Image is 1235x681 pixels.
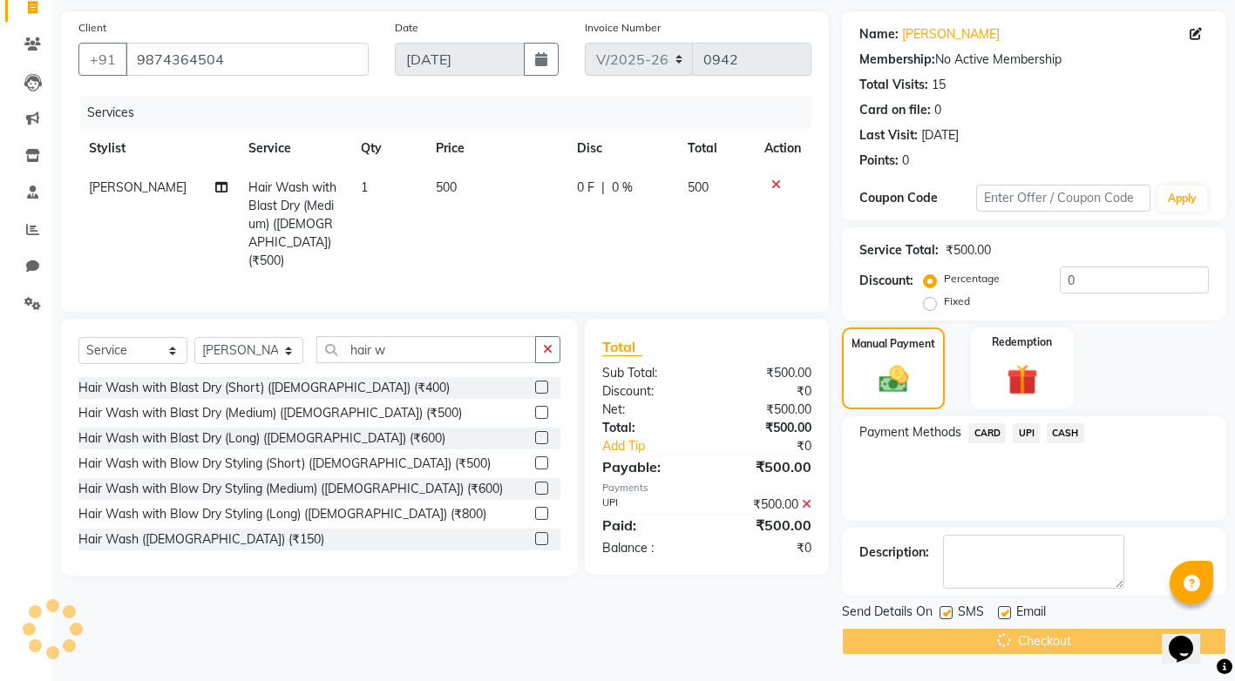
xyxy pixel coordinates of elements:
div: Hair Wash with Blast Dry (Medium) ([DEMOGRAPHIC_DATA]) (₹500) [78,404,462,422]
div: Discount: [859,272,913,290]
div: Hair Wash with Blast Dry (Long) ([DEMOGRAPHIC_DATA]) (₹600) [78,429,445,448]
span: Total [602,338,642,356]
span: 500 [436,179,457,195]
div: Description: [859,543,929,562]
div: ₹0 [726,437,824,455]
th: Price [425,129,567,168]
div: Name: [859,25,899,44]
div: Payable: [589,456,707,477]
label: Manual Payment [852,336,935,352]
span: Email [1016,603,1046,624]
div: Total Visits: [859,76,928,94]
span: Payment Methods [859,423,961,442]
div: Hair Wash with Blow Dry Styling (Long) ([DEMOGRAPHIC_DATA]) (₹800) [78,505,486,523]
label: Percentage [944,271,1000,287]
div: Paid: [589,515,707,536]
div: Card on file: [859,101,931,119]
div: ₹500.00 [707,401,824,419]
th: Total [677,129,755,168]
div: ₹500.00 [707,515,824,536]
div: Net: [589,401,707,419]
div: 0 [934,101,941,119]
div: Total: [589,419,707,437]
div: Hair Wash with Blast Dry (Short) ([DEMOGRAPHIC_DATA]) (₹400) [78,379,450,397]
span: 0 F [577,179,594,197]
iframe: chat widget [1162,611,1218,664]
th: Stylist [78,129,238,168]
div: Balance : [589,539,707,557]
span: [PERSON_NAME] [89,179,187,195]
th: Action [754,129,811,168]
span: SMS [958,603,984,624]
div: [DATE] [921,126,959,145]
div: Membership: [859,51,935,69]
span: Send Details On [842,603,933,624]
span: Hair Wash with Blast Dry (Medium) ([DEMOGRAPHIC_DATA]) (₹500) [248,179,336,268]
div: UPI [589,496,707,514]
label: Fixed [944,293,970,309]
span: CASH [1047,423,1084,443]
label: Invoice Number [585,20,661,36]
div: ₹500.00 [707,456,824,477]
img: _cash.svg [870,362,918,396]
div: 0 [902,152,909,170]
div: ₹500.00 [707,496,824,514]
div: Payments [602,481,812,496]
div: Services [80,97,824,129]
label: Date [395,20,418,36]
div: Sub Total: [589,364,707,382]
span: UPI [1013,423,1040,443]
div: Points: [859,152,899,170]
div: Hair Wash with Blow Dry Styling (Medium) ([DEMOGRAPHIC_DATA]) (₹600) [78,480,503,498]
button: Apply [1157,185,1207,212]
th: Disc [567,129,677,168]
img: _gift.svg [997,361,1048,400]
div: Discount: [589,382,707,401]
div: Coupon Code [859,189,976,207]
th: Service [238,129,350,168]
div: Hair Wash with Blow Dry Styling (Short) ([DEMOGRAPHIC_DATA]) (₹500) [78,455,491,473]
span: 1 [361,179,368,195]
div: ₹0 [707,382,824,401]
th: Qty [350,129,425,168]
label: Client [78,20,106,36]
div: ₹500.00 [707,419,824,437]
div: Hair Wash ([DEMOGRAPHIC_DATA]) (₹150) [78,530,324,549]
div: Last Visit: [859,126,918,145]
div: No Active Membership [859,51,1209,69]
div: Service Total: [859,241,939,260]
div: 15 [932,76,946,94]
label: Redemption [992,334,1052,350]
input: Enter Offer / Coupon Code [976,185,1150,212]
a: [PERSON_NAME] [902,25,1000,44]
span: CARD [968,423,1006,443]
div: ₹0 [707,539,824,557]
input: Search or Scan [316,336,536,363]
div: ₹500.00 [946,241,991,260]
input: Search by Name/Mobile/Email/Code [126,43,369,76]
div: ₹500.00 [707,364,824,382]
button: +91 [78,43,127,76]
span: 500 [688,179,709,195]
span: | [601,179,605,197]
a: Add Tip [589,437,727,455]
span: 0 % [612,179,633,197]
